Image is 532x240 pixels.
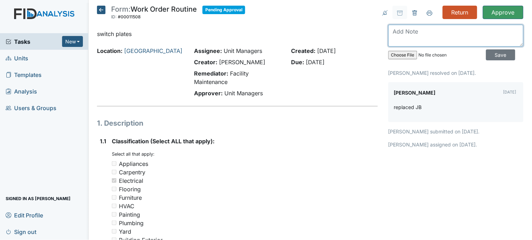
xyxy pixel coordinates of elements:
[291,59,304,66] strong: Due:
[194,47,222,54] strong: Assignee:
[119,219,144,227] div: Plumbing
[388,69,524,77] p: [PERSON_NAME] resolved on [DATE].
[6,102,56,113] span: Users & Groups
[6,210,43,221] span: Edit Profile
[112,221,116,225] input: Plumbing
[318,47,336,54] span: [DATE]
[503,90,516,95] small: [DATE]
[119,160,148,168] div: Appliances
[194,70,229,77] strong: Remediator:
[388,128,524,135] p: [PERSON_NAME] submitted on [DATE].
[112,138,214,145] span: Classification (Select ALL that apply):
[394,103,422,111] p: replaced JB
[112,151,155,157] small: Select all that apply:
[119,185,141,193] div: Flooring
[6,69,42,80] span: Templates
[394,88,436,98] label: [PERSON_NAME]
[219,59,266,66] span: [PERSON_NAME]
[111,6,197,21] div: Work Order Routine
[291,47,316,54] strong: Created:
[483,6,524,19] input: Approve
[112,178,116,183] input: Electrical
[100,137,106,145] label: 1.1
[112,170,116,174] input: Carpentry
[112,161,116,166] input: Appliances
[119,168,145,176] div: Carpentry
[112,229,116,234] input: Yard
[388,141,524,148] p: [PERSON_NAME] assigned on [DATE].
[111,14,117,19] span: ID:
[6,53,28,64] span: Units
[202,6,245,14] span: Pending Approval
[119,176,143,185] div: Electrical
[112,187,116,191] input: Flooring
[118,14,141,19] span: #00011508
[6,226,36,237] span: Sign out
[119,227,131,236] div: Yard
[194,59,218,66] strong: Creator:
[119,202,134,210] div: HVAC
[6,86,37,97] span: Analysis
[194,90,223,97] strong: Approver:
[97,30,378,38] p: switch plates
[62,36,83,47] button: New
[119,210,140,219] div: Painting
[224,47,262,54] span: Unit Managers
[112,204,116,208] input: HVAC
[486,49,515,60] input: Save
[112,195,116,200] input: Furniture
[97,118,378,128] h1: 1. Description
[124,47,182,54] a: [GEOGRAPHIC_DATA]
[119,193,142,202] div: Furniture
[306,59,325,66] span: [DATE]
[6,193,71,204] span: Signed in as [PERSON_NAME]
[225,90,263,97] span: Unit Managers
[97,47,122,54] strong: Location:
[6,37,62,46] a: Tasks
[443,6,477,19] input: Return
[112,212,116,217] input: Painting
[111,5,131,13] span: Form:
